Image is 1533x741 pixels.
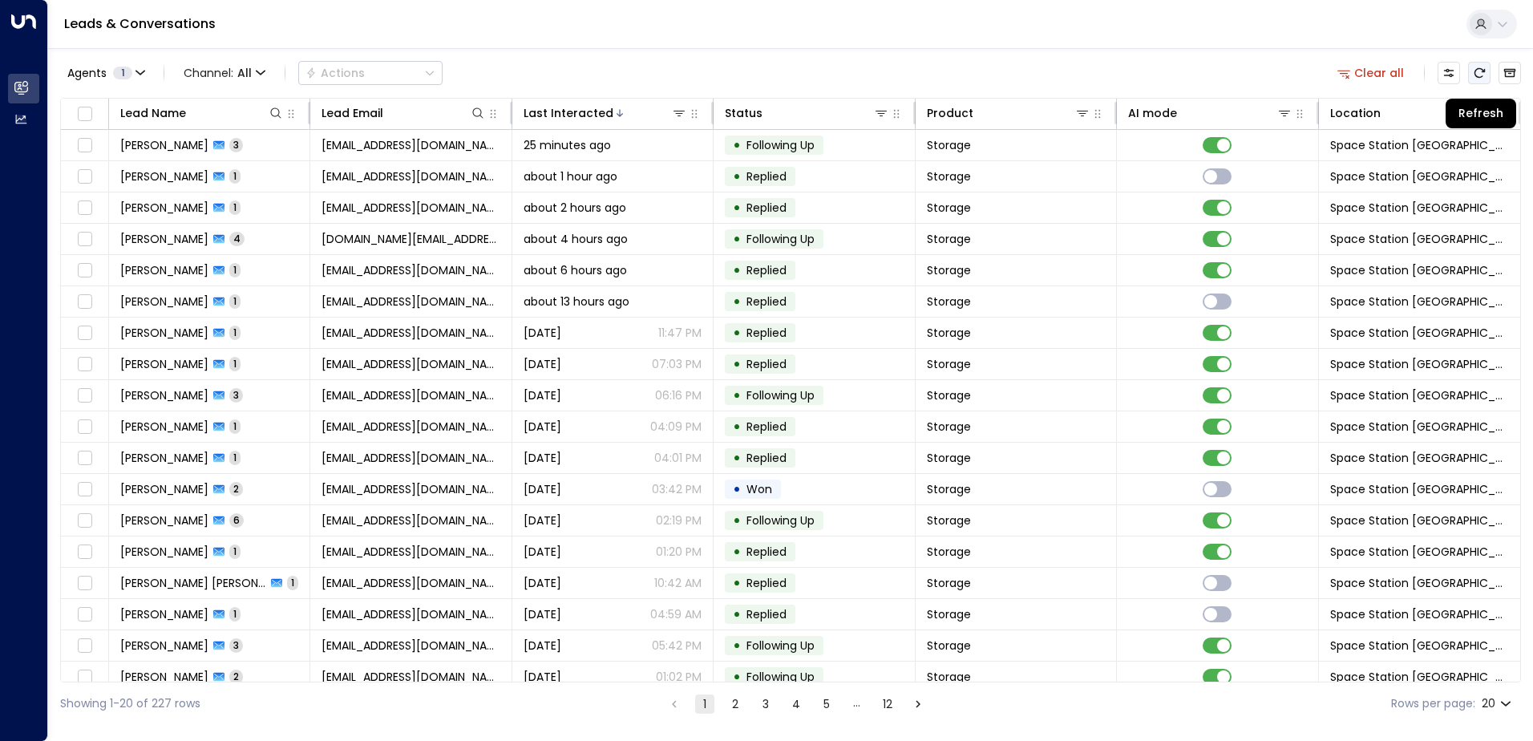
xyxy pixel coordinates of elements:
span: Space Station Doncaster [1330,231,1509,247]
span: Storage [927,575,971,591]
span: Rebecca Shepherd [120,669,208,685]
span: rebeccashepherd2177@gmail.com [322,669,500,685]
span: Marley8512025@outlook.com [322,387,500,403]
span: Storage [927,387,971,403]
span: Space Station Doncaster [1330,137,1509,153]
span: Storage [927,262,971,278]
span: Space Station Doncaster [1330,669,1509,685]
span: Yesterday [524,325,561,341]
button: Go to next page [908,694,928,714]
div: • [733,225,741,253]
span: hannah16barber@hotmail.co.uk [322,200,500,216]
button: Agents1 [60,62,151,84]
span: 1 [229,451,241,464]
span: 1 [229,326,241,339]
a: Leads & Conversations [64,14,216,33]
div: AI mode [1128,103,1292,123]
span: about 2 hours ago [524,200,626,216]
span: Yesterday [524,450,561,466]
span: 1 [287,576,298,589]
button: Clear all [1331,62,1411,84]
span: Space Station Doncaster [1330,575,1509,591]
span: 3 [229,138,243,152]
div: … [847,694,867,714]
span: Replied [746,262,787,278]
button: Go to page 2 [726,694,745,714]
p: 01:20 PM [656,544,702,560]
div: • [733,257,741,284]
span: Drew Westcott [120,512,208,528]
button: Go to page 5 [817,694,836,714]
span: Space Station Doncaster [1330,450,1509,466]
span: Replied [746,450,787,466]
span: Replied [746,325,787,341]
span: Toggle select row [75,354,95,375]
span: Storage [927,450,971,466]
span: Storage [927,200,971,216]
p: 07:03 PM [652,356,702,372]
span: Following Up [746,231,815,247]
span: 1 [229,294,241,308]
span: Toggle select row [75,292,95,312]
span: Agents [67,67,107,79]
span: 3 [229,388,243,402]
span: Space Station Doncaster [1330,606,1509,622]
div: 20 [1482,692,1515,715]
span: Toggle select row [75,511,95,531]
span: Brandon Stenson [120,262,208,278]
span: Toggle select row [75,136,95,156]
span: 6 [229,513,244,527]
span: Aug 13, 2025 [524,638,561,654]
div: • [733,132,741,159]
span: Toggle select row [75,573,95,593]
div: Lead Name [120,103,186,123]
div: • [733,538,741,565]
span: Storage [927,419,971,435]
span: gthorpe2008@tiscali.co.uk [322,606,500,622]
span: Jordan Thomas [120,294,208,310]
div: Button group with a nested menu [298,61,443,85]
span: Channel: [177,62,272,84]
span: Replied [746,419,787,435]
span: Following Up [746,669,815,685]
span: Toggle select row [75,605,95,625]
span: Space Station Doncaster [1330,638,1509,654]
span: Replied [746,544,787,560]
span: aishwaryajp3598@gmail.com [322,638,500,654]
span: Space Station Doncaster [1330,356,1509,372]
div: Lead Name [120,103,284,123]
div: Lead Email [322,103,383,123]
p: 04:01 PM [654,450,702,466]
nav: pagination navigation [664,694,928,714]
span: 1 [229,169,241,183]
div: • [733,663,741,690]
button: Actions [298,61,443,85]
span: info@barbq.co.uk [322,544,500,560]
div: Actions [305,66,365,80]
span: Glen Thorpe [120,606,208,622]
span: Storage [927,294,971,310]
span: Toggle select row [75,417,95,437]
span: Storage [927,544,971,560]
div: • [733,632,741,659]
span: nidithap.np@gmail.com [322,231,500,247]
div: • [733,507,741,534]
button: Archived Leads [1499,62,1521,84]
p: 06:16 PM [655,387,702,403]
span: Toggle select row [75,229,95,249]
span: Toggle select row [75,386,95,406]
span: 4 [229,232,245,245]
span: Yesterday [524,575,561,591]
span: Storage [927,168,971,184]
span: Toggle select all [75,104,95,124]
span: Space Station Doncaster [1330,262,1509,278]
div: Location [1330,103,1381,123]
button: page 1 [695,694,714,714]
span: Toggle select row [75,542,95,562]
span: Following Up [746,638,815,654]
span: perry_mcshane@hotmail.co.uk [322,450,500,466]
span: wurzel76@hotmail.com [322,137,500,153]
span: Storage [927,325,971,341]
span: Following Up [746,512,815,528]
span: about 6 hours ago [524,262,627,278]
